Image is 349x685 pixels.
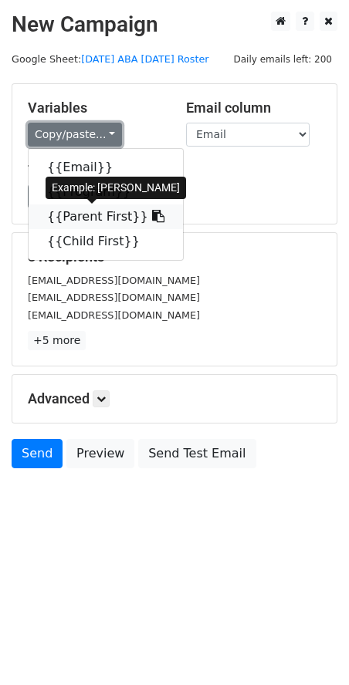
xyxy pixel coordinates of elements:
small: [EMAIL_ADDRESS][DOMAIN_NAME] [28,292,200,303]
iframe: Chat Widget [272,611,349,685]
a: {{Child First}} [29,229,183,254]
a: {{Parent First}} [29,204,183,229]
a: +5 more [28,331,86,350]
span: Daily emails left: 200 [228,51,337,68]
small: [EMAIL_ADDRESS][DOMAIN_NAME] [28,309,200,321]
a: Send [12,439,63,468]
a: {{Email}} [29,155,183,180]
h5: Advanced [28,390,321,407]
div: Example: [PERSON_NAME] [46,177,186,199]
h5: Email column [186,100,321,116]
a: Daily emails left: 200 [228,53,337,65]
small: Google Sheet: [12,53,209,65]
small: [EMAIL_ADDRESS][DOMAIN_NAME] [28,275,200,286]
a: Send Test Email [138,439,256,468]
h2: New Campaign [12,12,337,38]
h5: Variables [28,100,163,116]
a: Copy/paste... [28,123,122,147]
a: Preview [66,439,134,468]
a: {{Program}} [29,180,183,204]
a: [DATE] ABA [DATE] Roster [81,53,208,65]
